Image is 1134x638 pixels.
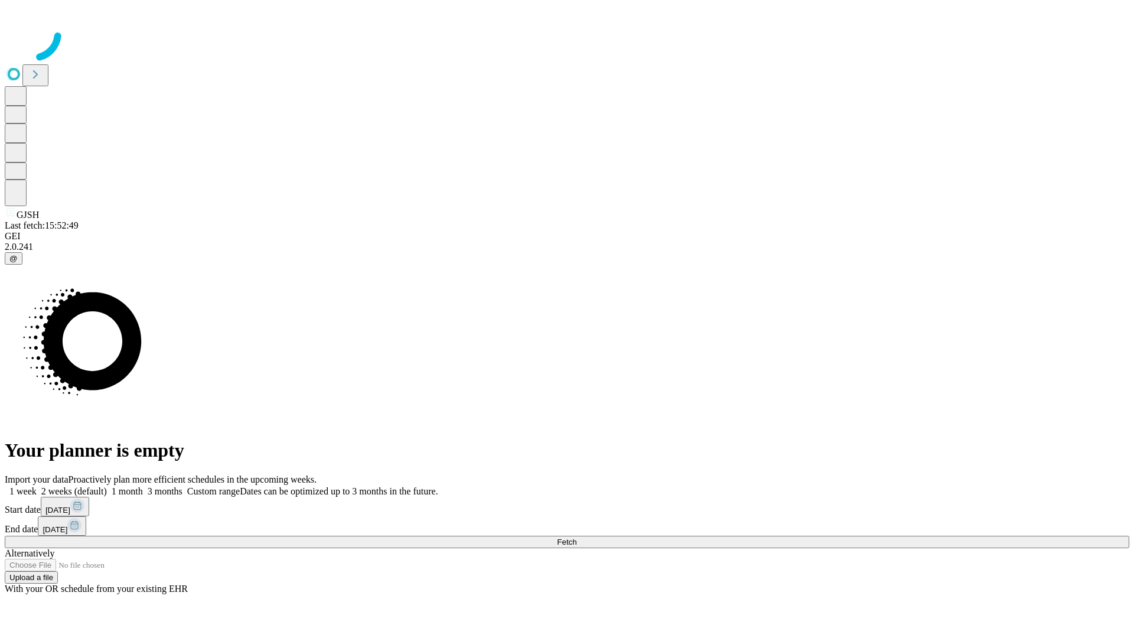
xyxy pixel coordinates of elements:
[5,584,188,594] span: With your OR schedule from your existing EHR
[5,440,1129,461] h1: Your planner is empty
[9,486,37,496] span: 1 week
[240,486,438,496] span: Dates can be optimized up to 3 months in the future.
[45,506,70,515] span: [DATE]
[5,252,22,265] button: @
[187,486,240,496] span: Custom range
[5,536,1129,548] button: Fetch
[5,231,1129,242] div: GEI
[5,497,1129,516] div: Start date
[43,525,67,534] span: [DATE]
[5,548,54,558] span: Alternatively
[5,516,1129,536] div: End date
[5,571,58,584] button: Upload a file
[148,486,183,496] span: 3 months
[5,242,1129,252] div: 2.0.241
[17,210,39,220] span: GJSH
[5,220,79,230] span: Last fetch: 15:52:49
[41,486,107,496] span: 2 weeks (default)
[41,497,89,516] button: [DATE]
[9,254,18,263] span: @
[112,486,143,496] span: 1 month
[557,538,576,546] span: Fetch
[38,516,86,536] button: [DATE]
[69,474,317,484] span: Proactively plan more efficient schedules in the upcoming weeks.
[5,474,69,484] span: Import your data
